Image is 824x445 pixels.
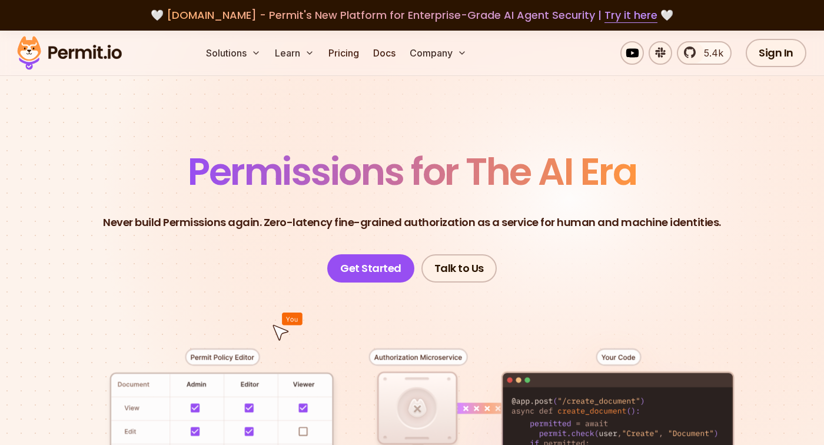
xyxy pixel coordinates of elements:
[405,41,471,65] button: Company
[201,41,265,65] button: Solutions
[421,254,497,283] a: Talk to Us
[697,46,723,60] span: 5.4k
[677,41,732,65] a: 5.4k
[324,41,364,65] a: Pricing
[12,33,127,73] img: Permit logo
[167,8,657,22] span: [DOMAIN_NAME] - Permit's New Platform for Enterprise-Grade AI Agent Security |
[368,41,400,65] a: Docs
[327,254,414,283] a: Get Started
[28,7,796,24] div: 🤍 🤍
[270,41,319,65] button: Learn
[746,39,806,67] a: Sign In
[188,145,636,198] span: Permissions for The AI Era
[103,214,721,231] p: Never build Permissions again. Zero-latency fine-grained authorization as a service for human and...
[604,8,657,23] a: Try it here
